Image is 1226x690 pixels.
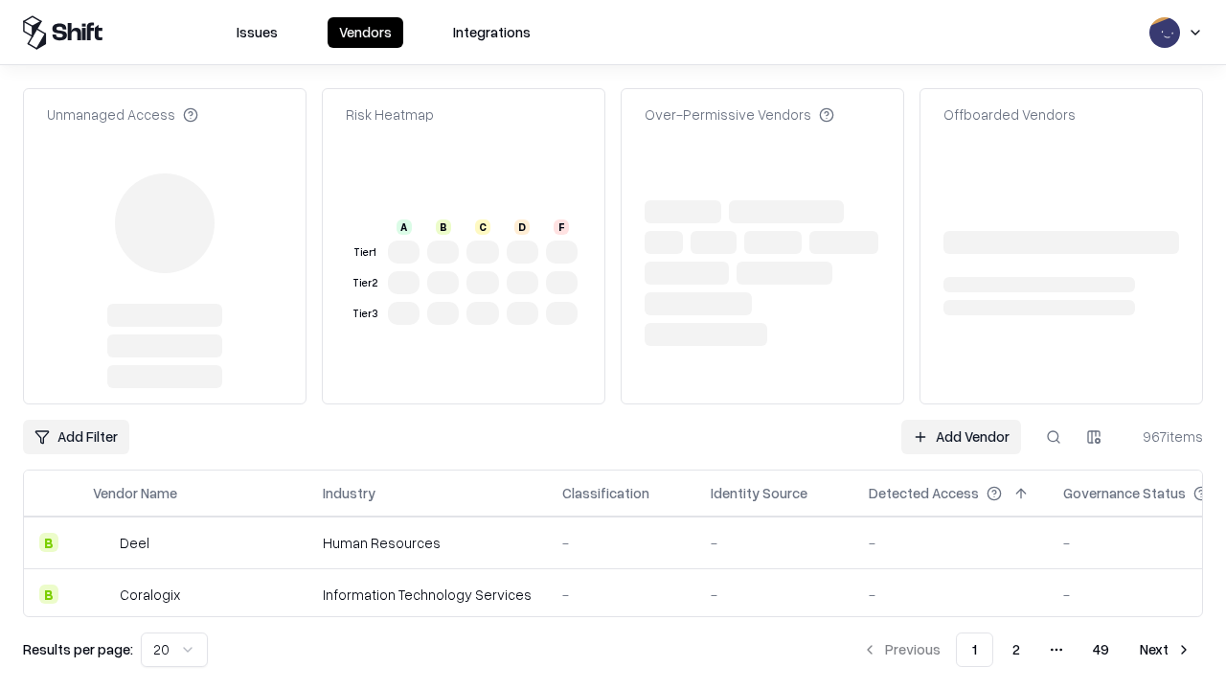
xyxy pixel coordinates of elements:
button: 1 [956,632,993,667]
img: Deel [93,533,112,552]
a: Add Vendor [901,420,1021,454]
button: Vendors [328,17,403,48]
nav: pagination [851,632,1203,667]
div: Information Technology Services [323,585,532,605]
div: Risk Heatmap [346,104,434,125]
button: Issues [225,17,289,48]
div: Classification [562,483,649,503]
div: B [39,533,58,552]
div: 967 items [1126,426,1203,447]
button: Add Filter [23,420,129,454]
button: 2 [997,632,1035,667]
button: 49 [1078,632,1124,667]
button: Integrations [442,17,542,48]
div: A [397,219,412,235]
div: - [869,585,1033,605]
div: B [39,585,58,604]
div: Governance Status [1063,483,1186,503]
div: B [436,219,451,235]
button: Next [1128,632,1203,667]
div: - [869,533,1033,553]
div: Over-Permissive Vendors [645,104,834,125]
p: Results per page: [23,639,133,659]
div: Human Resources [323,533,532,553]
div: Deel [120,533,149,553]
div: D [514,219,530,235]
div: - [711,533,838,553]
div: Offboarded Vendors [943,104,1076,125]
div: Tier 2 [350,275,380,291]
div: Tier 3 [350,306,380,322]
div: Vendor Name [93,483,177,503]
div: Tier 1 [350,244,380,261]
div: - [562,533,680,553]
div: Industry [323,483,375,503]
div: - [562,585,680,605]
div: Coralogix [120,585,180,605]
div: - [711,585,838,605]
div: Identity Source [711,483,807,503]
div: Detected Access [869,483,979,503]
div: C [475,219,490,235]
div: F [554,219,569,235]
div: Unmanaged Access [47,104,198,125]
img: Coralogix [93,585,112,604]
